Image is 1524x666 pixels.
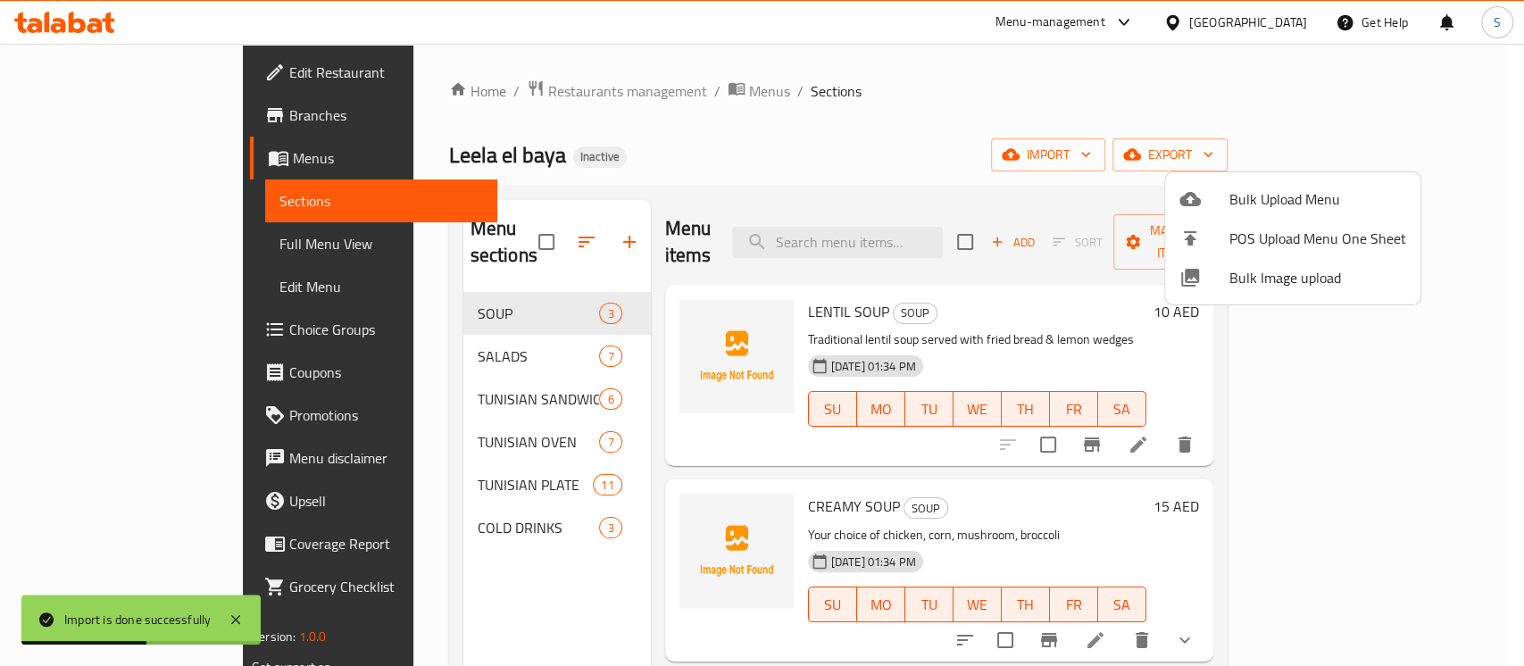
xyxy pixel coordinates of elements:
li: POS Upload Menu One Sheet [1165,219,1420,258]
div: Import is done successfully [64,610,211,629]
li: Upload bulk menu [1165,179,1420,219]
span: Bulk Upload Menu [1229,188,1406,210]
span: Bulk Image upload [1229,267,1406,288]
span: POS Upload Menu One Sheet [1229,228,1406,249]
